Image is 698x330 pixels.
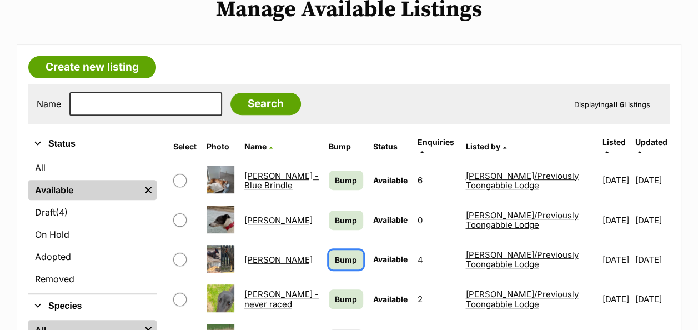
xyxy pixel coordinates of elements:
[169,133,201,160] th: Select
[418,137,454,147] span: translation missing: en.admin.listings.index.attributes.enquiries
[244,171,319,191] a: [PERSON_NAME] - Blue Brindle
[28,299,157,313] button: Species
[413,280,460,318] td: 2
[598,161,634,199] td: [DATE]
[635,280,669,318] td: [DATE]
[28,202,157,222] a: Draft
[413,161,460,199] td: 6
[369,133,412,160] th: Status
[244,142,273,151] a: Name
[465,171,578,191] a: [PERSON_NAME]/Previously Toongabbie Lodge
[230,93,301,115] input: Search
[635,201,669,239] td: [DATE]
[244,289,319,309] a: [PERSON_NAME] - never raced
[56,206,68,219] span: (4)
[140,180,157,200] a: Remove filter
[635,161,669,199] td: [DATE]
[635,137,667,147] span: Updated
[635,137,667,156] a: Updated
[598,201,634,239] td: [DATE]
[413,241,460,279] td: 4
[37,99,61,109] label: Name
[598,280,634,318] td: [DATE]
[602,137,626,156] a: Listed
[373,294,408,304] span: Available
[28,224,157,244] a: On Hold
[635,241,669,279] td: [DATE]
[373,176,408,185] span: Available
[373,215,408,224] span: Available
[609,100,624,109] strong: all 6
[329,211,363,230] a: Bump
[28,180,140,200] a: Available
[329,171,363,190] a: Bump
[244,142,267,151] span: Name
[202,133,239,160] th: Photo
[574,100,650,109] span: Displaying Listings
[335,293,357,305] span: Bump
[465,249,578,269] a: [PERSON_NAME]/Previously Toongabbie Lodge
[418,137,454,156] a: Enquiries
[329,289,363,309] a: Bump
[28,56,156,78] a: Create new listing
[335,214,357,226] span: Bump
[335,174,357,186] span: Bump
[335,254,357,266] span: Bump
[244,254,313,265] a: [PERSON_NAME]
[329,250,363,269] a: Bump
[465,142,500,151] span: Listed by
[324,133,368,160] th: Bump
[28,247,157,267] a: Adopted
[244,215,313,226] a: [PERSON_NAME]
[28,156,157,293] div: Status
[598,241,634,279] td: [DATE]
[28,158,157,178] a: All
[465,142,506,151] a: Listed by
[465,210,578,230] a: [PERSON_NAME]/Previously Toongabbie Lodge
[373,254,408,264] span: Available
[602,137,626,147] span: Listed
[28,137,157,151] button: Status
[28,269,157,289] a: Removed
[465,289,578,309] a: [PERSON_NAME]/Previously Toongabbie Lodge
[413,201,460,239] td: 0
